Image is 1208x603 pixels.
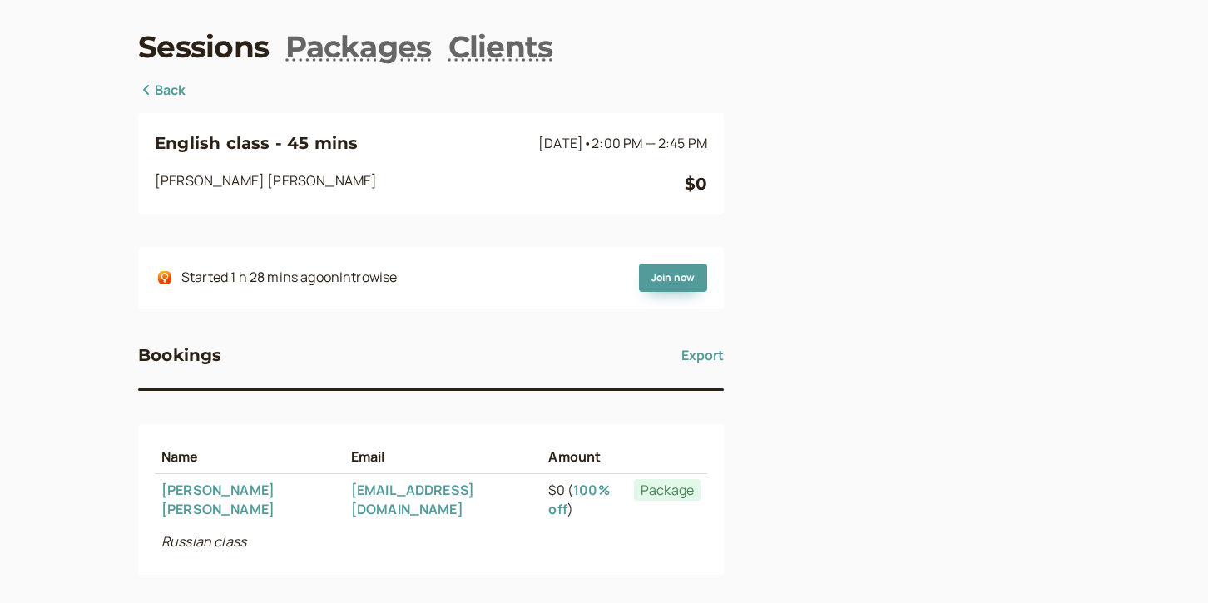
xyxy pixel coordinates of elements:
th: Name [155,441,344,473]
td: $0 ( ) [542,474,626,526]
span: Package [634,479,701,501]
div: [PERSON_NAME] [PERSON_NAME] [155,171,685,197]
span: [DATE] [538,134,707,152]
a: [PERSON_NAME] [PERSON_NAME] [161,481,275,518]
span: 2:00 PM — 2:45 PM [592,134,707,152]
a: Sessions [138,26,269,67]
iframe: Chat Widget [1125,523,1208,603]
span: • [583,134,592,152]
span: Introwise [339,268,397,286]
div: $0 [685,171,707,197]
a: 100% off [548,481,609,518]
a: [EMAIL_ADDRESS][DOMAIN_NAME] [351,481,474,518]
i: Russian class [161,532,246,551]
a: Join now [639,264,707,292]
a: Back [138,80,186,101]
th: Amount [542,441,626,473]
a: Clients [448,26,553,67]
img: integrations-introwise-icon.png [158,271,171,284]
th: Email [344,441,542,473]
button: Export [681,342,724,368]
div: Started 1 h 28 mins ago on [181,267,397,289]
h3: Bookings [138,342,222,368]
a: Packages [285,26,431,67]
h3: English class - 45 mins [155,130,532,156]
